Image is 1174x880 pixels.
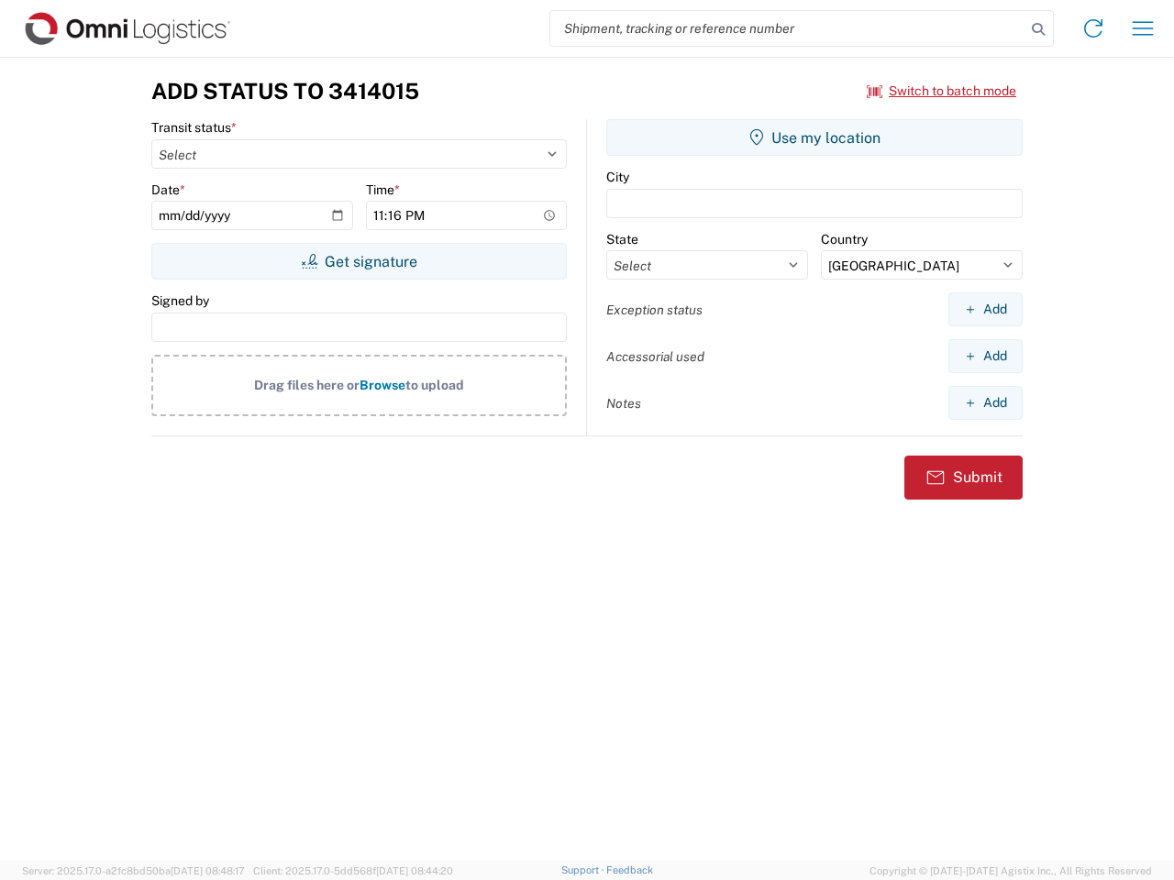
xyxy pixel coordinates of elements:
[405,378,464,392] span: to upload
[948,386,1023,420] button: Add
[606,348,704,365] label: Accessorial used
[22,865,245,876] span: Server: 2025.17.0-a2fc8bd50ba
[366,181,400,198] label: Time
[550,11,1025,46] input: Shipment, tracking or reference number
[151,243,567,280] button: Get signature
[948,339,1023,373] button: Add
[151,292,209,309] label: Signed by
[253,865,453,876] span: Client: 2025.17.0-5dd568f
[376,865,453,876] span: [DATE] 08:44:20
[904,456,1023,500] button: Submit
[606,231,638,247] label: State
[254,378,360,392] span: Drag files here or
[151,119,237,136] label: Transit status
[151,78,419,104] h3: Add Status to 3414015
[360,378,405,392] span: Browse
[821,231,868,247] label: Country
[606,119,1023,156] button: Use my location
[151,181,185,198] label: Date
[867,76,1016,106] button: Switch to batch mode
[606,395,641,412] label: Notes
[606,169,629,185] label: City
[171,865,245,876] span: [DATE] 08:48:17
[606,302,703,318] label: Exception status
[561,864,607,875] a: Support
[869,863,1152,879] span: Copyright © [DATE]-[DATE] Agistix Inc., All Rights Reserved
[948,292,1023,326] button: Add
[606,864,653,875] a: Feedback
